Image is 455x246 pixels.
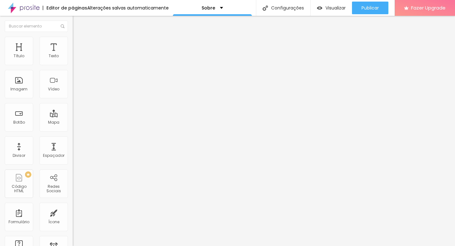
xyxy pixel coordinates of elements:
[361,5,379,10] span: Publicar
[13,153,25,158] div: Divisor
[13,120,25,125] div: Botão
[48,120,59,125] div: Mapa
[14,54,24,58] div: Título
[48,87,59,91] div: Vídeo
[43,6,87,10] div: Editor de páginas
[73,16,455,246] iframe: Editor
[325,5,346,10] span: Visualizar
[43,153,64,158] div: Espaçador
[41,184,66,194] div: Redes Sociais
[317,5,322,11] img: view-1.svg
[10,87,27,91] div: Imagem
[202,6,215,10] p: Sobre
[87,6,169,10] div: Alterações salvas automaticamente
[49,54,59,58] div: Texto
[411,5,446,10] span: Fazer Upgrade
[352,2,388,14] button: Publicar
[61,24,64,28] img: Icone
[5,21,68,32] input: Buscar elemento
[48,220,59,224] div: Ícone
[311,2,352,14] button: Visualizar
[6,184,31,194] div: Código HTML
[263,5,268,11] img: Icone
[9,220,29,224] div: Formulário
